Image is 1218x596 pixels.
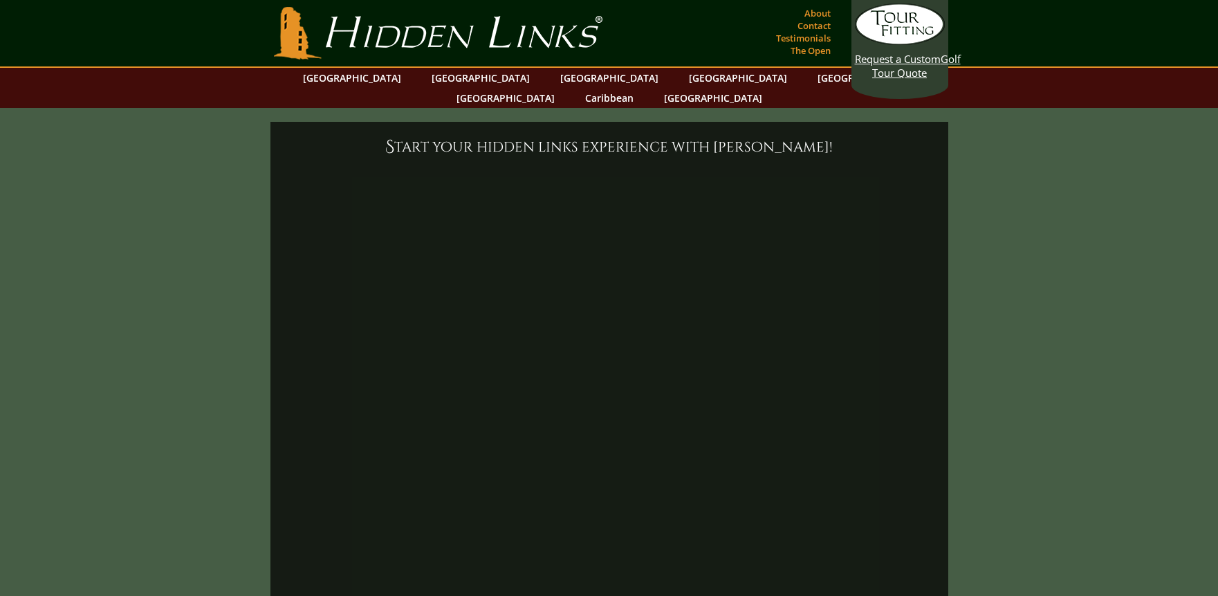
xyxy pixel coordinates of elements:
[450,88,562,108] a: [GEOGRAPHIC_DATA]
[794,16,834,35] a: Contact
[284,166,934,532] iframe: Start your Hidden Links experience with Sir Nick!
[553,68,665,88] a: [GEOGRAPHIC_DATA]
[578,88,640,108] a: Caribbean
[787,41,834,60] a: The Open
[657,88,769,108] a: [GEOGRAPHIC_DATA]
[773,28,834,48] a: Testimonials
[855,3,945,80] a: Request a CustomGolf Tour Quote
[682,68,794,88] a: [GEOGRAPHIC_DATA]
[284,136,934,158] h6: Start your Hidden Links experience with [PERSON_NAME]!
[811,68,923,88] a: [GEOGRAPHIC_DATA]
[801,3,834,23] a: About
[855,52,941,66] span: Request a Custom
[425,68,537,88] a: [GEOGRAPHIC_DATA]
[296,68,408,88] a: [GEOGRAPHIC_DATA]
